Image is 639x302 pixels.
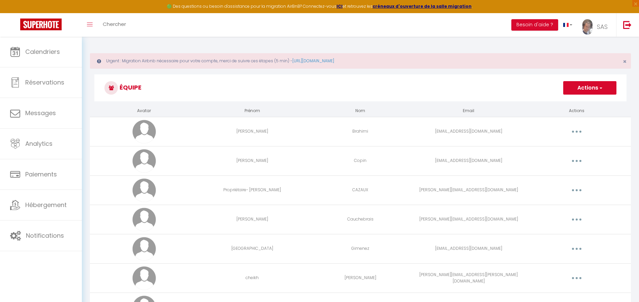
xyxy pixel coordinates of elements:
[306,105,414,117] th: Nom
[306,263,414,293] td: [PERSON_NAME]
[5,3,26,23] button: Ouvrir le widget de chat LiveChat
[90,53,631,69] div: Urgent : Migration Airbnb nécessaire pour votre compte, merci de suivre ces étapes (5 min) -
[25,47,60,56] span: Calendriers
[198,117,306,146] td: [PERSON_NAME]
[26,231,64,240] span: Notifications
[306,117,414,146] td: Brahimi
[306,205,414,234] td: Cauchebrais
[132,149,156,173] img: avatar.png
[415,146,523,175] td: [EMAIL_ADDRESS][DOMAIN_NAME]
[306,146,414,175] td: Copin
[563,81,616,95] button: Actions
[306,234,414,263] td: Gimenez
[132,120,156,143] img: avatar.png
[90,105,198,117] th: Avatar
[25,78,64,87] span: Réservations
[132,266,156,290] img: avatar.png
[98,13,131,37] a: Chercher
[198,175,306,205] td: Propriétaire- [PERSON_NAME]
[132,178,156,202] img: avatar.png
[373,3,472,9] a: créneaux d'ouverture de la salle migration
[415,234,523,263] td: [EMAIL_ADDRESS][DOMAIN_NAME]
[523,105,631,117] th: Actions
[198,146,306,175] td: [PERSON_NAME]
[25,201,67,209] span: Hébergement
[198,205,306,234] td: [PERSON_NAME]
[415,175,523,205] td: [PERSON_NAME][EMAIL_ADDRESS][DOMAIN_NAME]
[94,74,627,101] h3: Équipe
[132,237,156,261] img: avatar.png
[25,170,57,178] span: Paiements
[415,205,523,234] td: [PERSON_NAME][EMAIL_ADDRESS][DOMAIN_NAME]
[415,105,523,117] th: Email
[132,208,156,231] img: avatar.png
[582,19,593,35] img: ...
[597,23,608,31] span: SAS
[306,175,414,205] td: CAZAUX
[623,59,627,65] button: Close
[415,263,523,293] td: [PERSON_NAME][EMAIL_ADDRESS][PERSON_NAME][DOMAIN_NAME]
[511,19,558,31] button: Besoin d'aide ?
[198,234,306,263] td: [GEOGRAPHIC_DATA]
[337,3,343,9] a: ICI
[103,21,126,28] span: Chercher
[25,139,53,148] span: Analytics
[20,19,62,30] img: Super Booking
[623,21,632,29] img: logout
[198,263,306,293] td: cheikh
[292,58,334,64] a: [URL][DOMAIN_NAME]
[198,105,306,117] th: Prénom
[25,109,56,117] span: Messages
[623,57,627,66] span: ×
[577,13,616,37] a: ... SAS
[415,117,523,146] td: [EMAIL_ADDRESS][DOMAIN_NAME]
